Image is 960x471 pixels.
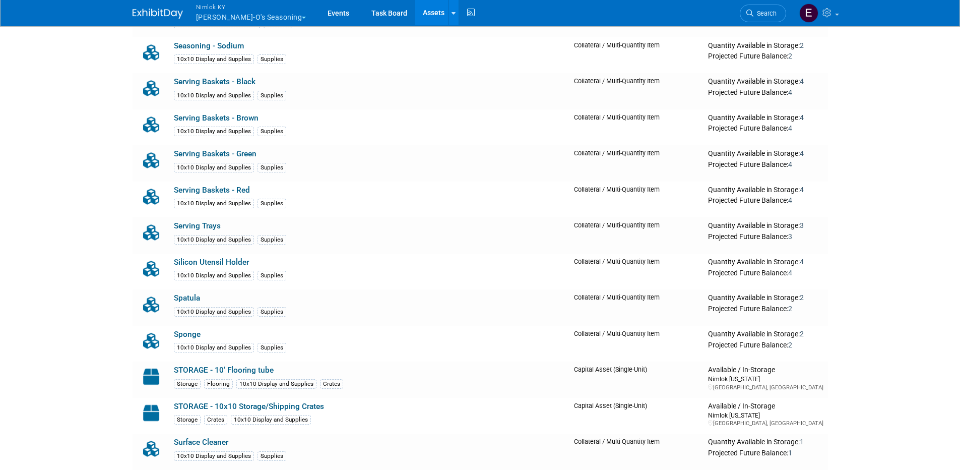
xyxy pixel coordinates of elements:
[137,258,166,280] img: Collateral-Icon-2.png
[800,113,804,122] span: 4
[204,379,233,389] div: Flooring
[196,2,306,12] span: Nimlok KY
[174,258,249,267] a: Silicon Utensil Holder
[137,402,166,424] img: Capital-Asset-Icon-2.png
[174,271,254,280] div: 10x10 Display and Supplies
[570,289,704,326] td: Collateral / Multi-Quantity Item
[800,221,804,229] span: 3
[174,221,221,230] a: Serving Trays
[708,221,823,230] div: Quantity Available in Storage:
[204,415,227,425] div: Crates
[258,307,286,317] div: Supplies
[570,182,704,218] td: Collateral / Multi-Quantity Item
[174,149,257,158] a: Serving Baskets - Green
[570,398,704,434] td: Capital Asset (Single-Unit)
[174,91,254,100] div: 10x10 Display and Supplies
[570,217,704,254] td: Collateral / Multi-Quantity Item
[133,9,183,19] img: ExhibitDay
[570,109,704,146] td: Collateral / Multi-Quantity Item
[788,124,792,132] span: 4
[570,326,704,362] td: Collateral / Multi-Quantity Item
[137,366,166,388] img: Capital-Asset-Icon-2.png
[800,293,804,302] span: 2
[708,267,823,278] div: Projected Future Balance:
[753,10,777,17] span: Search
[174,379,201,389] div: Storage
[800,77,804,85] span: 4
[174,113,259,123] a: Serving Baskets - Brown
[788,305,792,313] span: 2
[137,77,166,99] img: Collateral-Icon-2.png
[708,420,823,427] div: [GEOGRAPHIC_DATA], [GEOGRAPHIC_DATA]
[788,269,792,277] span: 4
[800,41,804,49] span: 2
[174,293,200,303] a: Spatula
[258,235,286,245] div: Supplies
[708,113,823,123] div: Quantity Available in Storage:
[788,341,792,349] span: 2
[708,303,823,314] div: Projected Future Balance:
[708,149,823,158] div: Quantity Available in Storage:
[708,384,823,391] div: [GEOGRAPHIC_DATA], [GEOGRAPHIC_DATA]
[788,52,792,60] span: 2
[800,330,804,338] span: 2
[174,415,201,425] div: Storage
[570,362,704,398] td: Capital Asset (Single-Unit)
[708,330,823,339] div: Quantity Available in Storage:
[174,186,250,195] a: Serving Baskets - Red
[137,438,166,460] img: Collateral-Icon-2.png
[174,41,244,50] a: Seasoning - Sodium
[174,330,201,339] a: Sponge
[258,127,286,136] div: Supplies
[708,86,823,97] div: Projected Future Balance:
[258,54,286,64] div: Supplies
[570,254,704,290] td: Collateral / Multi-Quantity Item
[137,221,166,244] img: Collateral-Icon-2.png
[740,5,786,22] a: Search
[788,160,792,168] span: 4
[174,127,254,136] div: 10x10 Display and Supplies
[231,415,311,425] div: 10x10 Display and Supplies
[258,199,286,208] div: Supplies
[174,163,254,172] div: 10x10 Display and Supplies
[708,411,823,420] div: Nimlok [US_STATE]
[800,186,804,194] span: 4
[174,235,254,245] div: 10x10 Display and Supplies
[570,37,704,74] td: Collateral / Multi-Quantity Item
[708,339,823,350] div: Projected Future Balance:
[137,186,166,208] img: Collateral-Icon-2.png
[137,113,166,136] img: Collateral-Icon-2.png
[708,194,823,205] div: Projected Future Balance:
[708,375,823,383] div: Nimlok [US_STATE]
[258,271,286,280] div: Supplies
[800,149,804,157] span: 4
[708,50,823,61] div: Projected Future Balance:
[570,434,704,470] td: Collateral / Multi-Quantity Item
[137,293,166,316] img: Collateral-Icon-2.png
[708,366,823,375] div: Available / In-Storage
[174,199,254,208] div: 10x10 Display and Supplies
[570,145,704,182] td: Collateral / Multi-Quantity Item
[137,149,166,171] img: Collateral-Icon-2.png
[800,258,804,266] span: 4
[708,77,823,86] div: Quantity Available in Storage:
[174,438,228,447] a: Surface Cleaner
[708,293,823,303] div: Quantity Available in Storage:
[708,186,823,195] div: Quantity Available in Storage:
[174,77,255,86] a: Serving Baskets - Black
[137,330,166,352] img: Collateral-Icon-2.png
[708,258,823,267] div: Quantity Available in Storage:
[788,196,792,204] span: 4
[799,4,818,23] img: Elizabeth Griffin
[708,41,823,50] div: Quantity Available in Storage:
[320,379,343,389] div: Crates
[708,402,823,411] div: Available / In-Storage
[708,230,823,242] div: Projected Future Balance:
[174,343,254,352] div: 10x10 Display and Supplies
[708,158,823,169] div: Projected Future Balance:
[174,366,274,375] a: STORAGE - 10' Flooring tube
[137,41,166,64] img: Collateral-Icon-2.png
[236,379,316,389] div: 10x10 Display and Supplies
[708,438,823,447] div: Quantity Available in Storage:
[258,451,286,461] div: Supplies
